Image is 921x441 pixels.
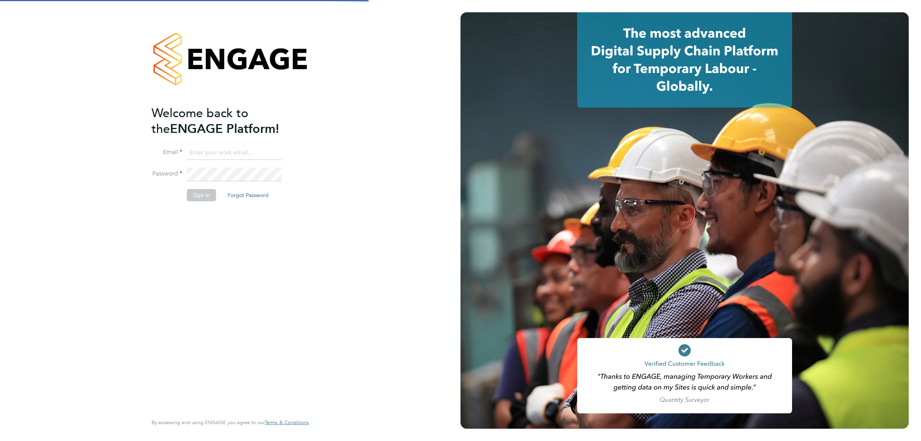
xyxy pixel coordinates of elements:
h2: ENGAGE Platform! [152,105,301,137]
span: Welcome back to the [152,106,248,136]
button: Forgot Password [221,189,275,201]
label: Password [152,170,182,178]
label: Email [152,148,182,156]
button: Sign In [187,189,216,201]
input: Enter your work email... [187,146,282,160]
a: Terms & Conditions [265,419,309,426]
span: By accessing and using ENGAGE you agree to our [152,419,309,426]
